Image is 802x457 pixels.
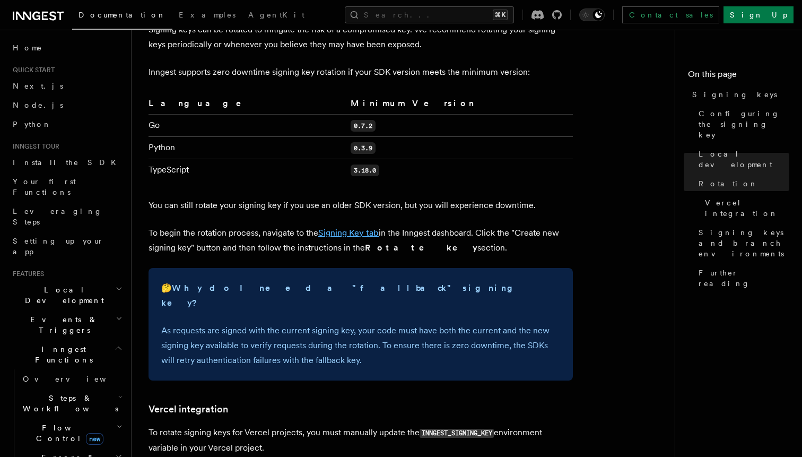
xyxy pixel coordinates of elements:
code: 0.7.2 [351,120,376,132]
span: Inngest Functions [8,344,115,365]
p: Inngest supports zero downtime signing key rotation if your SDK version meets the minimum version: [149,65,573,80]
button: Flow Controlnew [19,418,125,448]
a: AgentKit [242,3,311,29]
button: Search...⌘K [345,6,514,23]
a: Home [8,38,125,57]
a: Examples [172,3,242,29]
button: Inngest Functions [8,340,125,369]
a: Configuring the signing key [694,104,789,144]
kbd: ⌘K [493,10,508,20]
span: Local development [699,149,789,170]
a: Setting up your app [8,231,125,261]
span: Your first Functions [13,177,76,196]
a: Signing Key tab [318,228,379,238]
code: INNGEST_SIGNING_KEY [420,429,494,438]
span: Signing keys and branch environments [699,227,789,259]
a: Rotation [694,174,789,193]
th: Minimum Version [346,97,573,115]
span: Configuring the signing key [699,108,789,140]
code: 3.18.0 [351,165,379,176]
p: As requests are signed with the current signing key, your code must have both the current and the... [161,323,560,368]
span: new [86,433,103,445]
a: Signing keys [688,85,789,104]
p: Signing keys can be rotated to mitigate the risk of a compromised key. We recommend rotating your... [149,22,573,52]
strong: Rotate key [365,243,477,253]
a: Overview [19,369,125,389]
span: Quick start [8,66,55,74]
span: Node.js [13,101,63,109]
span: AgentKit [248,11,304,19]
td: Python [149,137,346,159]
span: Flow Control [19,422,117,444]
span: Overview [23,375,132,383]
span: Further reading [699,268,789,289]
a: Further reading [694,263,789,293]
span: Rotation [699,178,758,189]
a: Node.js [8,96,125,115]
th: Language [149,97,346,115]
span: Signing keys [692,89,777,100]
a: Vercel integration [701,193,789,223]
code: 0.3.9 [351,142,376,154]
span: Inngest tour [8,142,59,151]
a: Documentation [72,3,172,30]
button: Local Development [8,280,125,310]
span: Setting up your app [13,237,104,256]
a: Contact sales [622,6,719,23]
button: Events & Triggers [8,310,125,340]
button: Toggle dark mode [579,8,605,21]
a: Install the SDK [8,153,125,172]
a: Next.js [8,76,125,96]
span: Next.js [13,82,63,90]
span: Leveraging Steps [13,207,102,226]
span: Examples [179,11,236,19]
a: Leveraging Steps [8,202,125,231]
a: Python [8,115,125,134]
span: Install the SDK [13,158,123,167]
strong: Why do I need a "fallback" signing key? [161,283,520,308]
td: TypeScript [149,159,346,182]
a: Local development [694,144,789,174]
span: Python [13,120,51,128]
h4: On this page [688,68,789,85]
span: Events & Triggers [8,314,116,335]
td: Go [149,115,346,137]
span: Local Development [8,284,116,306]
span: Documentation [79,11,166,19]
span: Features [8,270,44,278]
button: Steps & Workflows [19,389,125,418]
a: Signing keys and branch environments [694,223,789,263]
p: To rotate signing keys for Vercel projects, you must manually update the environment variable in ... [149,425,573,455]
p: You can still rotate your signing key if you use an older SDK version, but you will experience do... [149,198,573,213]
span: Vercel integration [705,197,789,219]
span: Steps & Workflows [19,393,118,414]
a: Your first Functions [8,172,125,202]
p: To begin the rotation process, navigate to the in the Inngest dashboard. Click the "Create new si... [149,226,573,255]
span: Home [13,42,42,53]
a: Sign Up [723,6,794,23]
p: 🤔 [161,281,560,311]
a: Vercel integration [149,402,228,417]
